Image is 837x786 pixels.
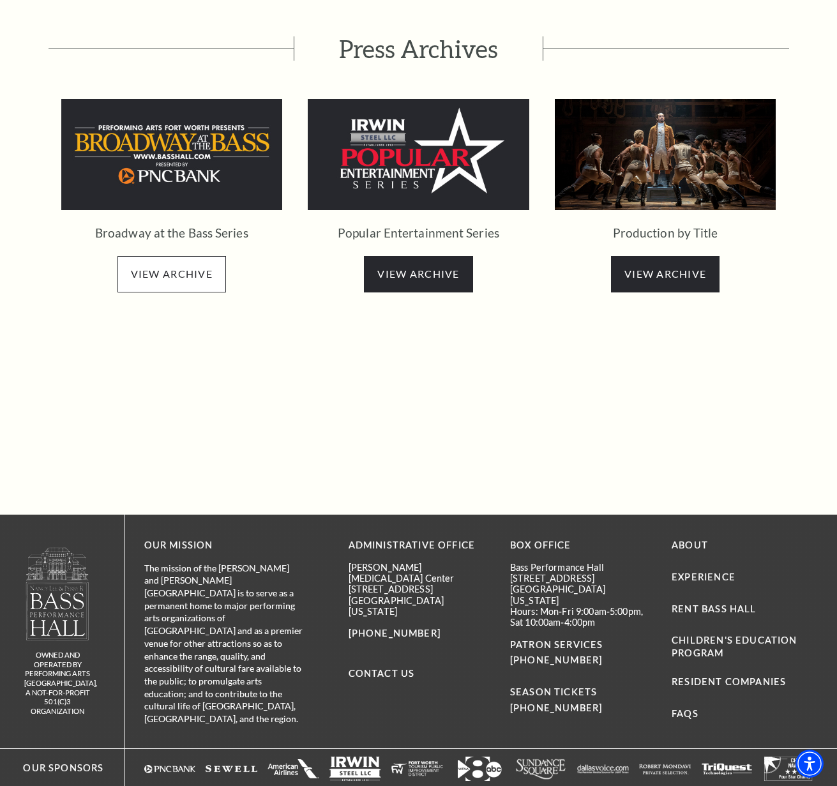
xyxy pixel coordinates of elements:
p: Administrative Office [349,538,491,554]
a: View Archive [611,256,720,292]
a: Logo featuring the number "8" with an arrow and "abc" in a modern design. - open in a new tab [453,757,505,781]
p: PATRON SERVICES [PHONE_NUMBER] [510,637,652,669]
a: The image is completely blank or white. - open in a new tab [701,757,753,781]
img: Broadway at the Bass Series [61,99,283,210]
img: The image is completely blank or white. [763,757,815,781]
p: OUR MISSION [144,538,304,554]
a: The image is completely blank or white. - open in a new tab [268,757,319,781]
img: Logo of Irwin Steel LLC, featuring the company name in bold letters with a simple design. [329,757,381,781]
div: Accessibility Menu [796,750,824,778]
a: About [672,540,708,550]
a: The image is completely blank or white. - open in a new tab [206,757,257,781]
a: Rent Bass Hall [672,603,756,614]
p: Broadway at the Bass Series [61,223,283,243]
p: [GEOGRAPHIC_DATA][US_STATE] [349,595,491,617]
p: [PERSON_NAME][MEDICAL_DATA] Center [349,562,491,584]
img: Popular Entertainment Series [308,99,529,210]
p: owned and operated by Performing Arts [GEOGRAPHIC_DATA], A NOT-FOR-PROFIT 501(C)3 ORGANIZATION [24,651,91,716]
img: owned and operated by Performing Arts Fort Worth, A NOT-FOR-PROFIT 501(C)3 ORGANIZATION [25,547,90,640]
img: Logo featuring the number "8" with an arrow and "abc" in a modern design. [453,757,505,781]
span: Press Archives [294,36,543,61]
p: The mission of the [PERSON_NAME] and [PERSON_NAME][GEOGRAPHIC_DATA] is to serve as a permanent ho... [144,562,304,725]
a: VIEW ARCHIVE [364,256,472,292]
img: Logo of PNC Bank in white text with a triangular symbol. [144,757,196,781]
a: Resident Companies [672,676,786,687]
span: View Archive [624,268,706,280]
a: The image is completely blank or white. - open in a new tab [639,757,691,781]
p: Popular Entertainment Series [308,223,529,243]
img: The image is completely blank or white. [701,757,753,781]
p: Hours: Mon-Fri 9:00am-5:00pm, Sat 10:00am-4:00pm [510,606,652,628]
span: VIEW ARCHIVE [131,268,213,280]
a: Children's Education Program [672,635,797,658]
a: VIEW ARCHIVE [117,256,226,292]
img: VIEW ARCHIVE [555,99,776,210]
a: Logo of PNC Bank in white text with a triangular symbol. - open in a new tab - target website may... [144,757,196,781]
p: Our Sponsors [11,760,103,776]
p: [PHONE_NUMBER] [349,626,491,642]
p: SEASON TICKETS [PHONE_NUMBER] [510,669,652,716]
p: [STREET_ADDRESS] [510,573,652,584]
a: Logo of Irwin Steel LLC, featuring the company name in bold letters with a simple design. - open ... [329,757,381,781]
img: The image is completely blank or white. [639,757,691,781]
img: The image is completely blank or white. [268,757,319,781]
span: VIEW ARCHIVE [377,268,459,280]
a: Experience [672,571,735,582]
a: Contact Us [349,668,415,679]
img: Logo of Sundance Square, featuring stylized text in white. [515,757,567,781]
a: The image is completely blank or white. - open in a new tab [763,757,815,781]
a: The image features a simple white background with text that appears to be a logo or brand name. -... [577,757,629,781]
p: Production by Title [555,223,776,243]
p: BOX OFFICE [510,538,652,554]
p: [STREET_ADDRESS] [349,584,491,594]
p: [GEOGRAPHIC_DATA][US_STATE] [510,584,652,606]
img: The image is completely blank or white. [391,757,443,781]
a: Logo of Sundance Square, featuring stylized text in white. - open in a new tab [515,757,567,781]
p: Bass Performance Hall [510,562,652,573]
a: FAQs [672,708,698,719]
img: The image features a simple white background with text that appears to be a logo or brand name. [577,757,629,781]
img: The image is completely blank or white. [206,757,257,781]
